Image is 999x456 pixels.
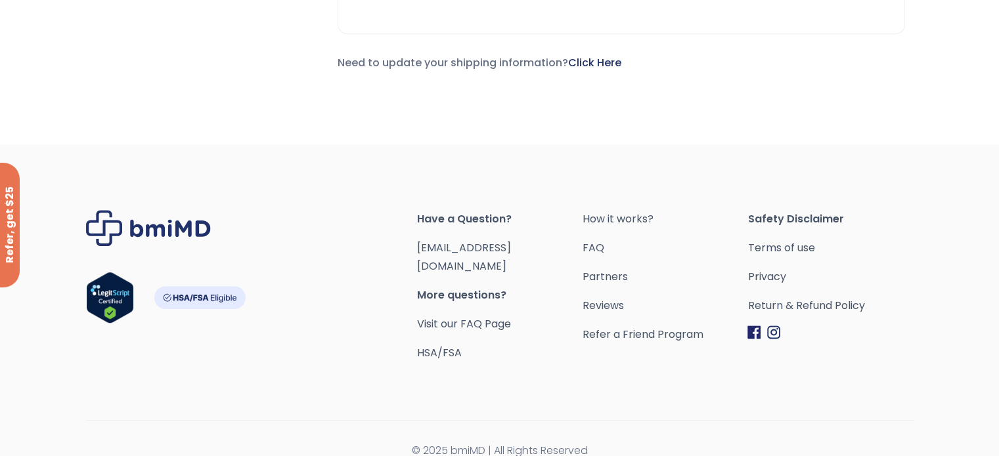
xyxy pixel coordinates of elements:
a: Verify LegitScript Approval for www.bmimd.com [86,272,134,329]
a: Return & Refund Policy [747,297,913,315]
a: FAQ [582,239,747,257]
span: Need to update your shipping information? [338,55,621,70]
a: [EMAIL_ADDRESS][DOMAIN_NAME] [417,240,511,274]
span: Safety Disclaimer [747,210,913,228]
a: Click Here [568,55,621,70]
span: Have a Question? [417,210,583,228]
img: Instagram [767,325,780,339]
a: HSA/FSA [417,345,462,360]
a: Reviews [582,297,747,315]
img: HSA-FSA [154,286,246,309]
img: Facebook [747,325,761,339]
a: Privacy [747,268,913,286]
a: Partners [582,268,747,286]
img: Verify Approval for www.bmimd.com [86,272,134,323]
img: Brand Logo [86,210,211,246]
a: Refer a Friend Program [582,325,747,344]
a: Terms of use [747,239,913,257]
a: Visit our FAQ Page [417,316,511,331]
span: More questions? [417,286,583,304]
a: How it works? [582,210,747,228]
